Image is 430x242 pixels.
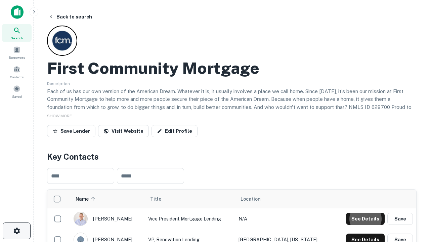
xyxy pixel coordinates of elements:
[145,190,235,208] th: Title
[145,208,235,229] td: Vice President Mortgage Lending
[11,35,23,41] span: Search
[2,82,32,100] a: Saved
[2,24,32,42] a: Search
[235,190,333,208] th: Location
[47,151,417,163] h4: Key Contacts
[11,5,24,19] img: capitalize-icon.png
[235,208,333,229] td: N/A
[241,195,261,203] span: Location
[150,195,170,203] span: Title
[10,74,24,80] span: Contacts
[76,195,97,203] span: Name
[74,212,141,226] div: [PERSON_NAME]
[12,94,22,99] span: Saved
[387,213,413,225] button: Save
[46,11,95,23] button: Back to search
[70,190,145,208] th: Name
[396,167,430,199] iframe: Chat Widget
[2,63,32,81] a: Contacts
[47,125,95,137] button: Save Lender
[47,58,259,78] h2: First Community Mortgage
[152,125,198,137] a: Edit Profile
[9,55,25,60] span: Borrowers
[74,212,87,226] img: 1520878720083
[98,125,149,137] a: Visit Website
[2,43,32,62] a: Borrowers
[47,114,72,118] span: SHOW MORE
[47,87,417,119] p: Each of us has our own version of the American Dream. Whatever it is, it usually involves a place...
[346,213,385,225] button: See Details
[47,81,70,86] span: Description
